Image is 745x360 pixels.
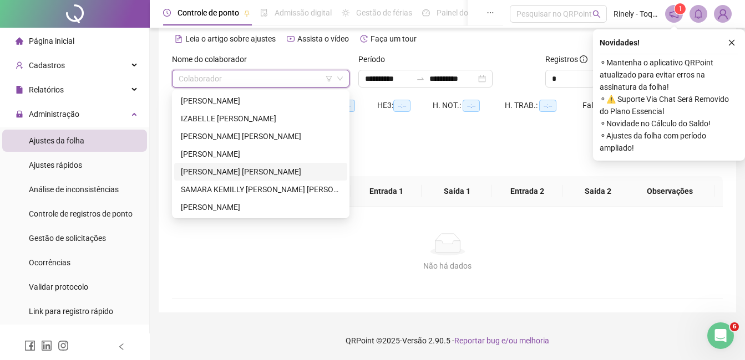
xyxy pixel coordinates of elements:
[181,201,341,213] div: [PERSON_NAME]
[486,9,494,17] span: ellipsis
[41,340,52,351] span: linkedin
[275,8,332,17] span: Admissão digital
[29,258,70,267] span: Ocorrências
[422,9,430,17] span: dashboard
[181,95,341,107] div: [PERSON_NAME]
[402,336,427,345] span: Versão
[181,130,341,142] div: [PERSON_NAME] [PERSON_NAME]
[326,75,332,82] span: filter
[454,336,549,345] span: Reportar bug e/ou melhoria
[730,322,739,331] span: 6
[600,37,640,49] span: Novidades !
[29,185,119,194] span: Análise de inconsistências
[244,10,250,17] span: pushpin
[29,307,113,316] span: Link para registro rápido
[174,92,347,110] div: CARLA CRISTINA DE MIRANDA
[377,99,433,112] div: HE 3:
[625,176,714,207] th: Observações
[174,163,347,181] div: RUBEM MENEZES BASTOS
[185,260,709,272] div: Não há dados
[358,53,392,65] label: Período
[174,145,347,163] div: KAIQUE DA SILVA RAMOS
[29,161,82,169] span: Ajustes rápidos
[600,56,738,93] span: ⚬ Mantenha o aplicativo QRPoint atualizado para evitar erros na assinatura da folha!
[172,53,254,65] label: Nome do colaborador
[562,176,633,207] th: Saída 2
[675,3,686,14] sup: 1
[351,176,422,207] th: Entrada 1
[614,8,658,20] span: Rinely - Toque Natural
[118,343,125,351] span: left
[342,9,349,17] span: sun
[29,61,65,70] span: Cadastros
[297,34,349,43] span: Assista o vídeo
[181,183,341,196] div: SAMARA KEMILLY [PERSON_NAME] [PERSON_NAME]
[582,101,607,110] span: Faltas:
[600,130,738,154] span: ⚬ Ajustes da folha com período ampliado!
[174,127,347,145] div: JESSYCA FABIANA ALVES
[633,185,706,197] span: Observações
[16,61,23,69] span: user-add
[178,8,239,17] span: Controle de ponto
[58,340,69,351] span: instagram
[29,136,84,145] span: Ajustes da folha
[728,39,736,47] span: close
[539,100,556,112] span: --:--
[433,99,505,112] div: H. NOT.:
[505,99,582,112] div: H. TRAB.:
[175,35,183,43] span: file-text
[492,176,562,207] th: Entrada 2
[545,53,587,65] span: Registros
[416,74,425,83] span: swap-right
[185,34,276,43] span: Leia o artigo sobre ajustes
[416,74,425,83] span: to
[16,37,23,45] span: home
[16,110,23,118] span: lock
[29,209,133,218] span: Controle de registros de ponto
[437,8,480,17] span: Painel do DP
[181,148,341,160] div: [PERSON_NAME]
[669,9,679,19] span: notification
[693,9,703,19] span: bell
[29,234,106,243] span: Gestão de solicitações
[360,35,368,43] span: history
[707,322,734,349] iframe: Intercom live chat
[181,112,341,125] div: IZABELLE [PERSON_NAME]
[181,166,341,178] div: [PERSON_NAME] [PERSON_NAME]
[678,5,682,13] span: 1
[287,35,295,43] span: youtube
[29,85,64,94] span: Relatórios
[600,117,738,130] span: ⚬ Novidade no Cálculo do Saldo!
[714,6,731,22] img: 29973
[29,282,88,291] span: Validar protocolo
[422,176,492,207] th: Saída 1
[174,198,347,216] div: VENANCIO SAMORA FERREIRA
[29,37,74,45] span: Página inicial
[174,110,347,127] div: IZABELLE LETÍCIA VENÂNCIO GONÇALVES
[371,34,417,43] span: Faça um tour
[24,340,36,351] span: facebook
[600,93,738,117] span: ⚬ ⚠️ Suporte Via Chat Será Removido do Plano Essencial
[16,86,23,94] span: file
[393,100,410,112] span: --:--
[337,75,343,82] span: down
[463,100,480,112] span: --:--
[580,55,587,63] span: info-circle
[163,9,171,17] span: clock-circle
[356,8,412,17] span: Gestão de férias
[174,181,347,198] div: SAMARA KEMILLY DE SOUZA FREITAS
[260,9,268,17] span: file-done
[592,10,601,18] span: search
[150,321,745,360] footer: QRPoint © 2025 - 2.90.5 -
[29,110,79,119] span: Administração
